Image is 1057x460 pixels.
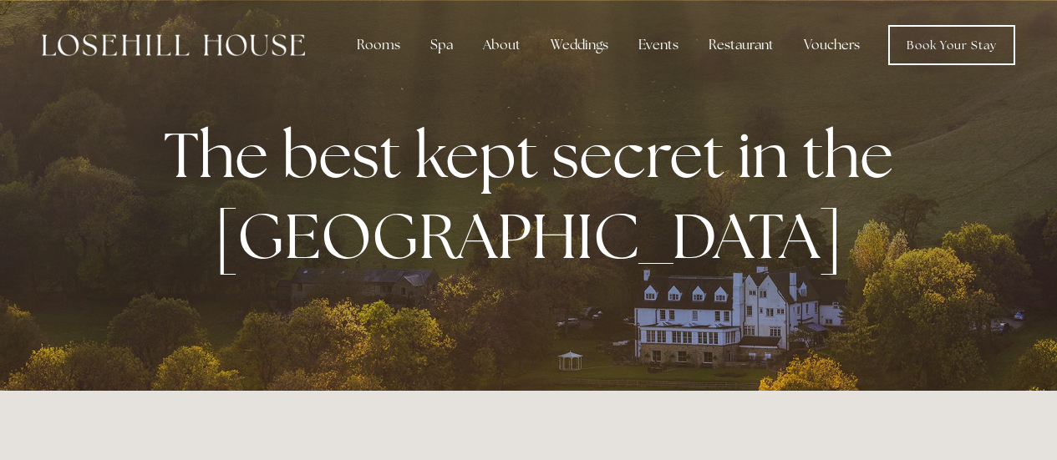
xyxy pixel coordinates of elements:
[625,28,692,62] div: Events
[417,28,466,62] div: Spa
[695,28,787,62] div: Restaurant
[343,28,414,62] div: Rooms
[537,28,622,62] div: Weddings
[888,25,1015,65] a: Book Your Stay
[790,28,873,62] a: Vouchers
[164,114,907,277] strong: The best kept secret in the [GEOGRAPHIC_DATA]
[42,34,305,56] img: Losehill House
[470,28,534,62] div: About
